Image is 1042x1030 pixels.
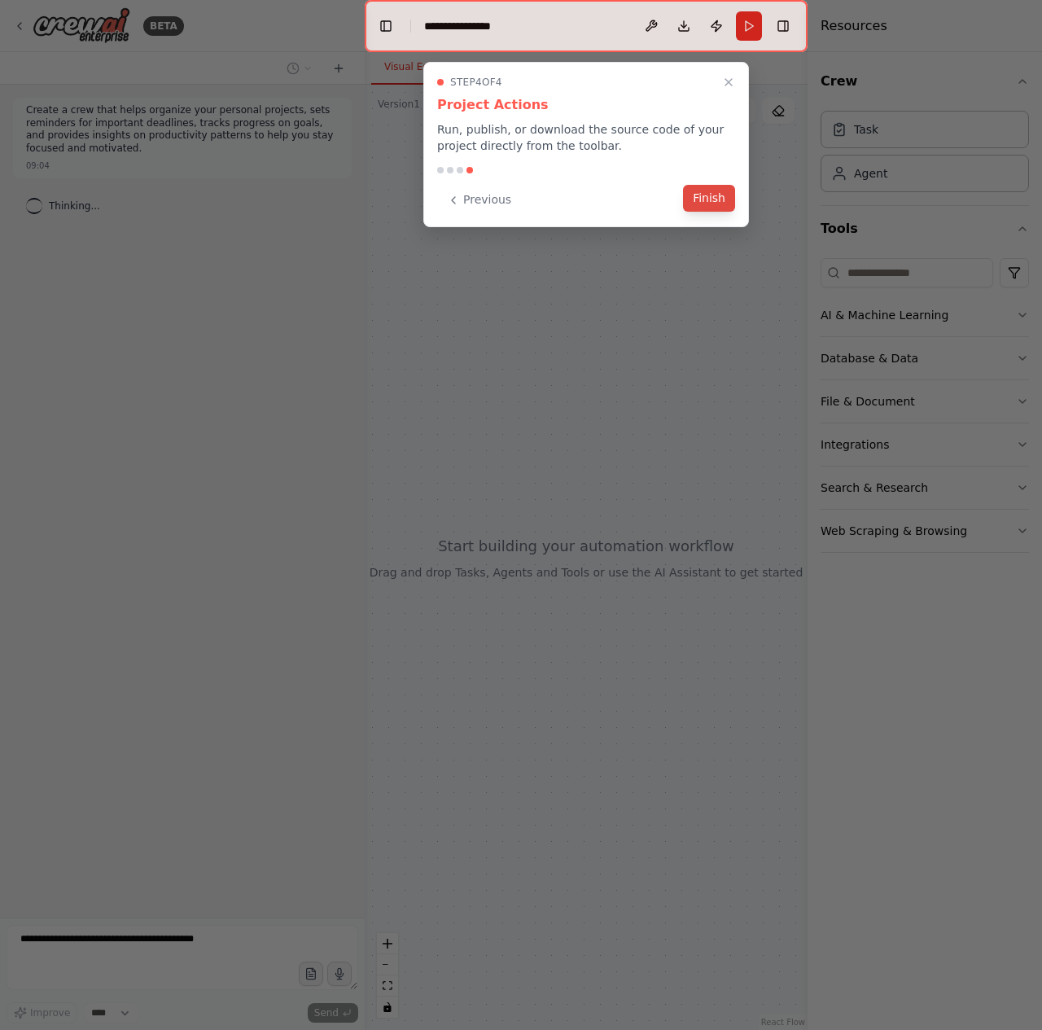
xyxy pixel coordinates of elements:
[374,15,397,37] button: Hide left sidebar
[437,186,521,213] button: Previous
[683,185,735,212] button: Finish
[450,76,502,89] span: Step 4 of 4
[719,72,738,92] button: Close walkthrough
[437,95,735,115] h3: Project Actions
[437,121,735,154] p: Run, publish, or download the source code of your project directly from the toolbar.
